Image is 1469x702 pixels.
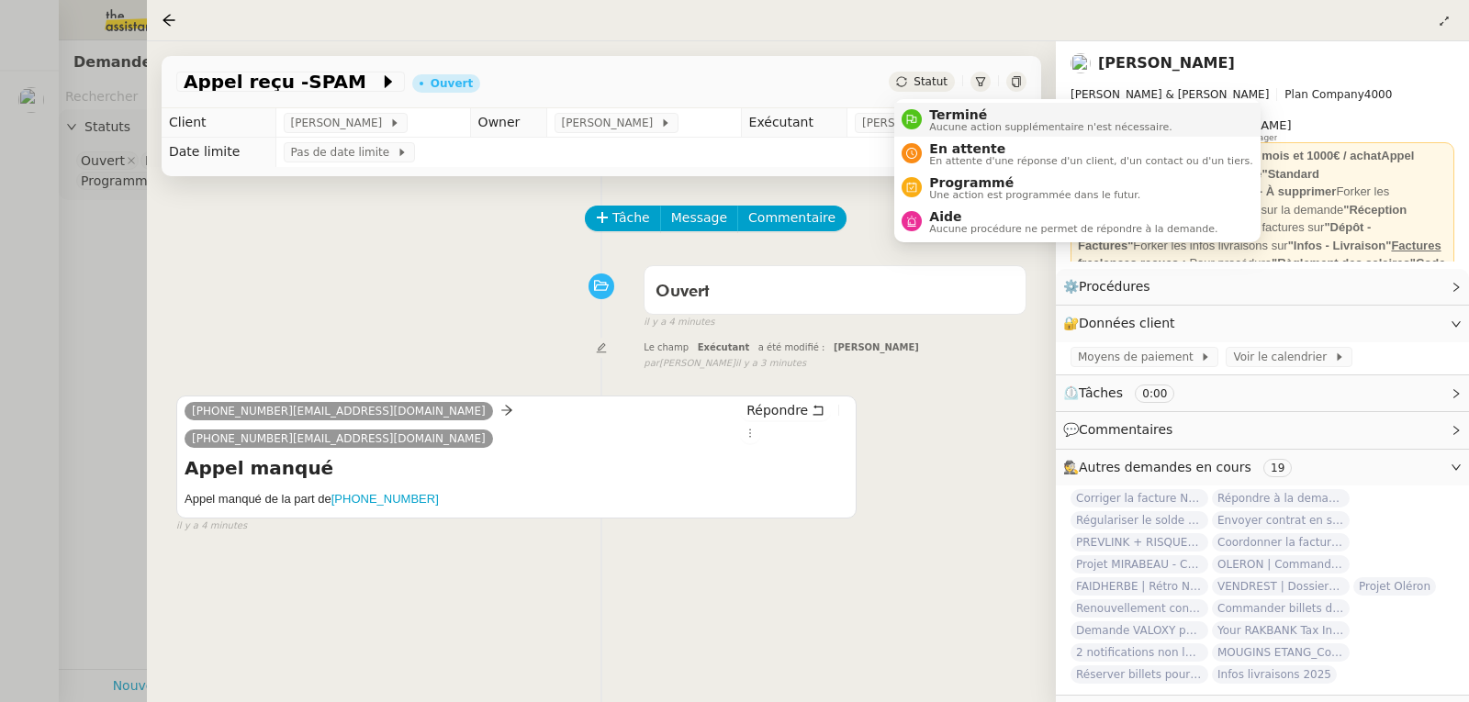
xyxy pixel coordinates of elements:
[1098,54,1235,72] a: [PERSON_NAME]
[1056,450,1469,485] div: 🕵️Autres demandes en cours 19
[1071,533,1208,552] span: PREVLINK + RISQUES PROFESSIONNELS
[184,72,379,91] span: Appel reçu -SPAM
[331,492,439,506] a: [PHONE_NUMBER]
[914,75,948,88] span: Statut
[192,405,486,418] span: [PHONE_NUMBER][EMAIL_ADDRESS][DOMAIN_NAME]
[1212,489,1350,507] span: Répondre à la demande d'informations sur la facture
[1212,599,1350,618] span: Commander billets d'avion Nice-[GEOGRAPHIC_DATA]
[929,190,1140,200] span: Une action est programmée dans le futur.
[737,206,847,231] button: Commentaire
[185,455,848,481] h4: Appel manqué
[562,114,660,132] span: [PERSON_NAME]
[1212,533,1350,552] span: Coordonner la facturation à [GEOGRAPHIC_DATA]
[929,224,1217,234] span: Aucune procédure ne permet de répondre à la demande.
[929,107,1172,122] span: Terminé
[585,206,661,231] button: Tâche
[746,401,808,419] span: Répondre
[644,342,689,352] span: Le champ
[1071,643,1208,662] span: 2 notifications non lues sur Pennylane
[291,143,397,162] span: Pas de date limite
[758,342,825,352] span: a été modifié :
[612,207,650,228] span: Tâche
[671,207,727,228] span: Message
[1063,385,1190,400] span: ⏲️
[185,490,848,508] h5: Appel manqué de la part de
[1079,385,1123,400] span: Tâches
[1056,269,1469,305] div: ⚙️Procédures
[1079,316,1175,330] span: Données client
[741,108,847,138] td: Exécutant
[862,114,960,132] span: [PERSON_NAME]
[1078,348,1200,366] span: Moyens de paiement
[1063,422,1181,437] span: 💬
[1212,555,1350,574] span: OLERON | Commande électroménagers [PERSON_NAME]
[929,156,1252,166] span: En attente d'une réponse d'un client, d'un contact ou d'un tiers.
[1063,276,1159,297] span: ⚙️
[1135,384,1174,403] nz-tag: 0:00
[162,108,275,138] td: Client
[1078,147,1447,308] div: Forker sur la demande Forker les factures sur la demande Forker les factures sur Forker les infos...
[1364,88,1393,101] span: 4000
[162,138,275,167] td: Date limite
[1079,460,1251,474] span: Autres demandes en cours
[735,356,806,372] span: il y a 3 minutes
[1071,665,1208,684] span: Réserver billets pour [GEOGRAPHIC_DATA]
[929,141,1252,156] span: En attente
[644,356,806,372] small: [PERSON_NAME]
[470,108,546,138] td: Owner
[660,206,738,231] button: Message
[176,518,247,534] span: il y a 4 minutes
[1071,53,1091,73] img: users%2FfjlNmCTkLiVoA3HQjY3GA5JXGxb2%2Favatar%2Fstarofservice_97480retdsc0392.png
[1212,511,1350,529] span: Envoyer contrat en signature électronique
[1212,577,1350,596] span: VENDREST | Dossiers Drive - SCI Gabrielle
[1056,412,1469,448] div: 💬Commentaires
[1233,348,1333,366] span: Voir le calendrier
[644,356,659,372] span: par
[1078,220,1371,252] strong: "Dépôt - Factures"
[1071,511,1208,529] span: Régulariser le solde débiteur
[1063,460,1299,474] span: 🕵️
[698,342,750,352] span: Exécutant
[748,207,835,228] span: Commentaire
[1071,577,1208,596] span: FAIDHERBE | Rétro NCV Rénovations
[1079,279,1150,294] span: Procédures
[1071,489,1208,507] span: Corriger la facture N°Fac-10567
[431,78,473,89] div: Ouvert
[1071,621,1208,640] span: Demande VALOXY pour Pennylane - Montants importants sans justificatifs
[1212,643,1350,662] span: MOUGINS ETANG_Commande luminaires et miroirs
[929,175,1140,190] span: Programmé
[740,400,831,420] button: Répondre
[291,114,389,132] span: [PERSON_NAME]
[1284,88,1363,101] span: Plan Company
[1353,577,1436,596] span: Projet Oléron
[1063,313,1183,334] span: 🔐
[656,284,710,300] span: Ouvert
[1056,375,1469,411] div: ⏲️Tâches 0:00
[1079,422,1172,437] span: Commentaires
[1071,88,1269,101] span: [PERSON_NAME] & [PERSON_NAME]
[644,315,714,330] span: il y a 4 minutes
[1263,459,1292,477] nz-tag: 19
[1212,665,1337,684] span: Infos livraisons 2025
[192,432,486,445] span: [PHONE_NUMBER][EMAIL_ADDRESS][DOMAIN_NAME]
[1212,621,1350,640] span: Your RAKBANK Tax Invoice / Tax Credit Note
[1071,555,1208,574] span: Projet MIRABEAU - Commandes
[929,209,1217,224] span: Aide
[1071,599,1208,618] span: Renouvellement contrat Opale STOCCO
[929,122,1172,132] span: Aucune action supplémentaire n'est nécessaire.
[834,342,919,352] span: [PERSON_NAME]
[1056,306,1469,341] div: 🔐Données client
